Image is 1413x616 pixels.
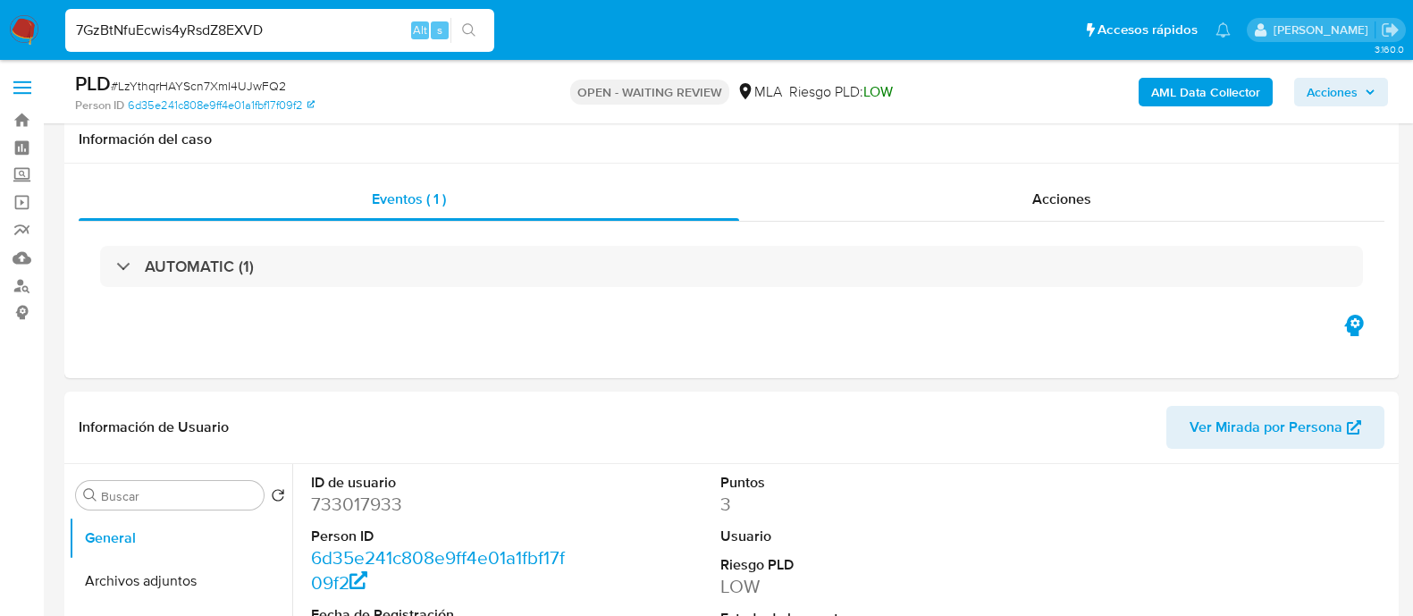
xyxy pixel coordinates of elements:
[271,488,285,508] button: Volver al orden por defecto
[720,555,976,575] dt: Riesgo PLD
[65,19,494,42] input: Buscar usuario o caso...
[1381,21,1400,39] a: Salir
[437,21,442,38] span: s
[145,257,254,276] h3: AUTOMATIC (1)
[863,81,893,102] span: LOW
[1307,78,1358,106] span: Acciones
[128,97,315,114] a: 6d35e241c808e9ff4e01a1fbf17f09f2
[75,97,124,114] b: Person ID
[1032,189,1091,209] span: Acciones
[311,492,567,517] dd: 733017933
[1274,21,1375,38] p: martin.degiuli@mercadolibre.com
[1166,406,1384,449] button: Ver Mirada por Persona
[75,69,111,97] b: PLD
[69,517,292,560] button: General
[1215,22,1231,38] a: Notificaciones
[413,21,427,38] span: Alt
[720,527,976,546] dt: Usuario
[450,18,487,43] button: search-icon
[311,473,567,493] dt: ID de usuario
[83,488,97,502] button: Buscar
[1294,78,1388,106] button: Acciones
[1190,406,1342,449] span: Ver Mirada por Persona
[372,189,446,209] span: Eventos ( 1 )
[1151,78,1260,106] b: AML Data Collector
[789,82,893,102] span: Riesgo PLD:
[570,80,729,105] p: OPEN - WAITING REVIEW
[111,77,286,95] span: # LzYthqrHAYScn7XmI4UJwFQ2
[311,527,567,546] dt: Person ID
[100,246,1363,287] div: AUTOMATIC (1)
[720,473,976,493] dt: Puntos
[79,418,229,436] h1: Información de Usuario
[311,544,565,595] a: 6d35e241c808e9ff4e01a1fbf17f09f2
[69,560,292,603] button: Archivos adjuntos
[79,131,1384,148] h1: Información del caso
[1098,21,1198,39] span: Accesos rápidos
[1139,78,1273,106] button: AML Data Collector
[101,488,257,504] input: Buscar
[720,492,976,517] dd: 3
[736,82,782,102] div: MLA
[720,574,976,599] dd: LOW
